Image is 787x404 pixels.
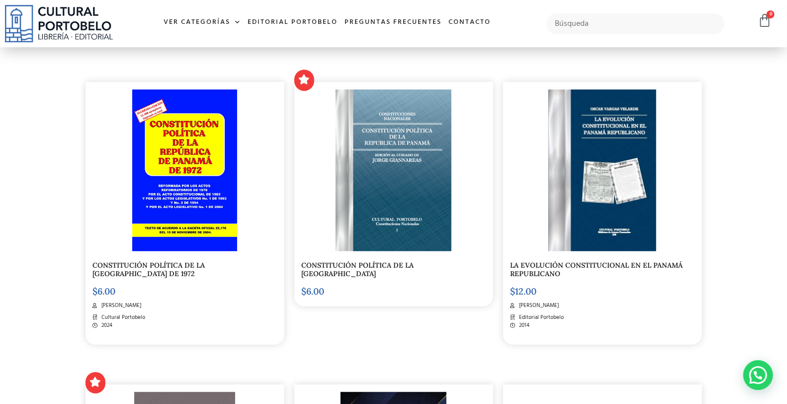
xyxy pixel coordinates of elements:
a: LA EVOLUCIÓN CONSTITUCIONAL EN EL PANAMÁ REPUBLICANO [511,261,683,278]
span: [PERSON_NAME] [99,302,141,310]
span: 2024 [99,321,112,330]
a: Editorial Portobelo [244,12,341,33]
a: 0 [758,13,772,28]
div: Contactar por WhatsApp [743,360,773,390]
a: Ver Categorías [160,12,244,33]
a: CONSTITUCIÓN POLÍTICA DE LA [GEOGRAPHIC_DATA] DE 1972 [93,261,205,278]
span: 2014 [517,321,529,330]
a: CONSTITUCIÓN POLÍTICA DE LA [GEOGRAPHIC_DATA] [302,261,414,278]
bdi: 12.00 [511,286,537,297]
bdi: 6.00 [302,286,325,297]
img: BA230-2.jpg [548,90,656,251]
span: [PERSON_NAME] [517,302,559,310]
img: Captura-de-Pantalla-2022-10-21-a-las-10.07.16-a.-m..png [336,90,451,251]
img: PORTADA constitucion final cuvas_Mesa de trabajo 1 [132,90,237,251]
span: Editorial Portobelo [517,313,564,322]
span: Cultural Portobelo [99,313,145,322]
a: Preguntas frecuentes [341,12,445,33]
bdi: 6.00 [93,286,116,297]
span: $ [511,286,516,297]
span: $ [93,286,98,297]
span: 0 [767,10,775,18]
input: Búsqueda [546,13,724,34]
a: Contacto [445,12,494,33]
span: $ [302,286,307,297]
